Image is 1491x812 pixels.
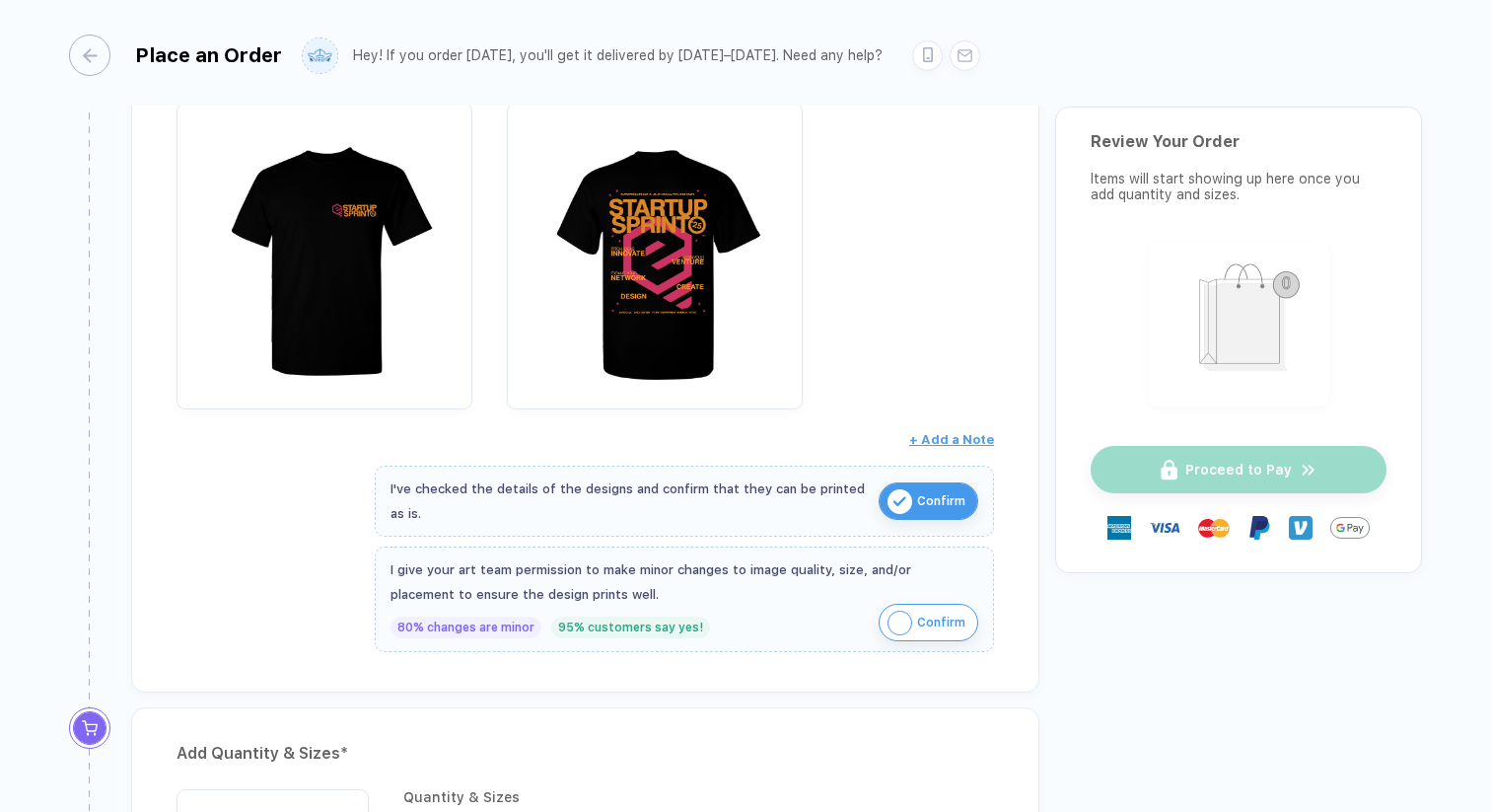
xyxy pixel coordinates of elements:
[1091,171,1386,202] div: Items will start showing up here once you add quantity and sizes.
[551,617,710,638] div: 95% customers say yes!
[1330,508,1370,548] img: GPay
[1289,516,1313,540] img: Venmo
[879,482,978,520] button: iconConfirm
[909,424,994,456] button: + Add a Note
[917,607,965,638] span: Confirm
[1149,512,1180,544] img: visa
[390,617,541,638] div: 80% changes are minor
[909,432,994,447] span: + Add a Note
[917,485,965,517] span: Confirm
[303,38,337,73] img: user profile
[1158,251,1320,394] img: shopping_bag.png
[390,557,978,607] div: I give your art team permission to make minor changes to image quality, size, and/or placement to...
[879,604,978,641] button: iconConfirm
[1107,516,1131,540] img: express
[517,112,793,389] img: 697f71dc-0f1a-4247-b5a4-ae571a5e87fe_nt_back_1757465032274.jpg
[1247,516,1271,540] img: Paypal
[390,477,869,526] div: I've checked the details of the designs and confirm that they can be printed as is.
[1091,132,1386,151] div: Review Your Order
[403,789,994,805] div: Quantity & Sizes
[186,112,462,389] img: 697f71dc-0f1a-4247-b5a4-ae571a5e87fe_nt_front_1757465032271.jpg
[1198,512,1230,544] img: master-card
[177,738,994,770] div: Add Quantity & Sizes
[887,611,912,635] img: icon
[887,489,912,514] img: icon
[135,43,282,67] div: Place an Order
[353,47,883,64] div: Hey! If you order [DATE], you'll get it delivered by [DATE]–[DATE]. Need any help?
